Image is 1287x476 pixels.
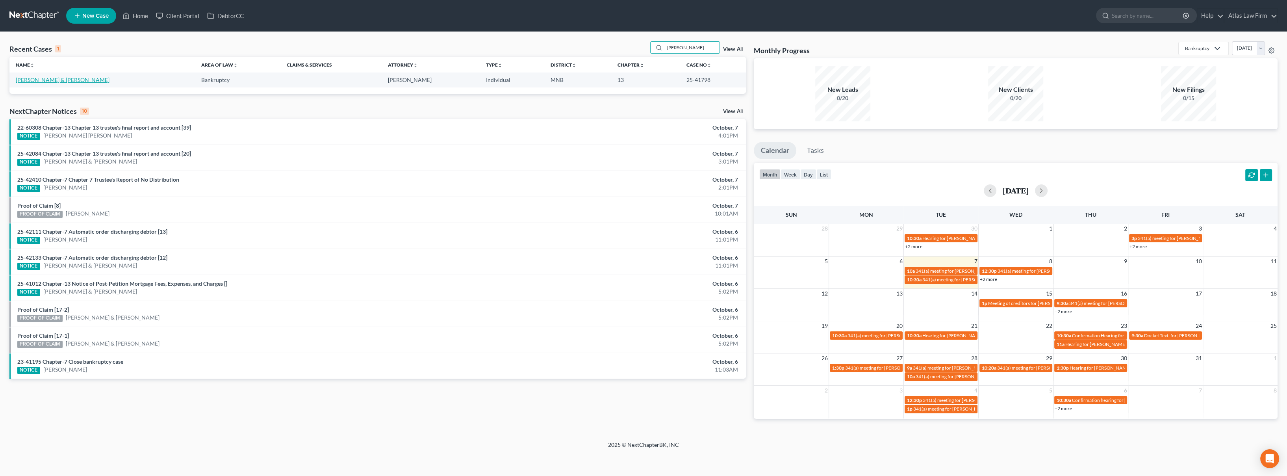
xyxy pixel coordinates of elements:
[754,46,810,55] h3: Monthly Progress
[43,262,137,270] a: [PERSON_NAME] & [PERSON_NAME]
[896,353,903,363] span: 27
[9,106,89,116] div: NextChapter Notices
[916,268,992,274] span: 341(a) meeting for [PERSON_NAME]
[280,57,381,73] th: Claims & Services
[1048,224,1053,233] span: 1
[1057,397,1071,403] span: 10:30a
[1045,289,1053,298] span: 15
[413,63,418,68] i: unfold_more
[845,365,921,371] span: 341(a) meeting for [PERSON_NAME]
[30,63,35,68] i: unfold_more
[1045,321,1053,331] span: 22
[913,406,989,412] span: 341(a) meeting for [PERSON_NAME]
[17,332,69,339] a: Proof of Claim [17-1]
[611,73,680,87] td: 13
[821,353,829,363] span: 26
[916,374,992,379] span: 341(a) meeting for [PERSON_NAME]
[503,202,738,210] div: October, 7
[17,280,227,287] a: 25-41012 Chapter-13 Notice of Post-Petition Mortgage Fees, Expenses, and Charges []
[980,276,997,282] a: +2 more
[988,300,1116,306] span: Meeting of creditors for [PERSON_NAME] & [PERSON_NAME]
[1072,397,1161,403] span: Confirmation hearing for [PERSON_NAME]
[17,306,69,313] a: Proof of Claim [17-2]
[1198,224,1203,233] span: 3
[55,45,61,52] div: 1
[1197,9,1224,23] a: Help
[686,62,712,68] a: Case Nounfold_more
[17,254,167,261] a: 25-42133 Chapter-7 Automatic order discharging debtor [12]
[1057,365,1069,371] span: 1:30p
[1070,365,1131,371] span: Hearing for [PERSON_NAME]
[1065,341,1127,347] span: Hearing for [PERSON_NAME]
[203,9,248,23] a: DebtorCC
[82,13,109,19] span: New Case
[1003,186,1029,195] h2: [DATE]
[17,263,40,270] div: NOTICE
[544,73,612,87] td: MNB
[1048,386,1053,395] span: 5
[17,211,63,218] div: PROOF OF CLAIM
[503,150,738,158] div: October, 7
[17,315,63,322] div: PROOF OF CLAIM
[498,63,503,68] i: unfold_more
[201,62,238,68] a: Area of Lawunfold_more
[43,184,87,192] a: [PERSON_NAME]
[119,9,152,23] a: Home
[1195,353,1203,363] span: 31
[896,224,903,233] span: 29
[152,9,203,23] a: Client Portal
[1069,300,1145,306] span: 341(a) meeting for [PERSON_NAME]
[66,210,109,218] a: [PERSON_NAME]
[707,63,712,68] i: unfold_more
[503,366,738,374] div: 11:03AM
[1123,224,1128,233] span: 2
[503,176,738,184] div: October, 7
[907,374,915,379] span: 10a
[1270,321,1278,331] span: 25
[486,62,503,68] a: Typeunfold_more
[572,63,577,68] i: unfold_more
[1057,300,1068,306] span: 9:30a
[1224,9,1277,23] a: Atlas Law Firm
[503,288,738,296] div: 5:02PM
[503,228,738,236] div: October, 6
[1270,257,1278,266] span: 11
[988,94,1043,102] div: 0/20
[1048,257,1053,266] span: 8
[1055,309,1072,314] a: +2 more
[1195,321,1203,331] span: 24
[551,62,577,68] a: Districtunfold_more
[419,441,868,455] div: 2025 © NextChapterBK, INC
[905,244,922,249] a: +2 more
[195,73,281,87] td: Bankruptcy
[1235,211,1245,218] span: Sat
[43,366,87,374] a: [PERSON_NAME]
[382,73,480,87] td: [PERSON_NAME]
[1045,353,1053,363] span: 29
[1161,211,1170,218] span: Fri
[480,73,544,87] td: Individual
[1161,85,1216,94] div: New Filings
[800,142,831,159] a: Tasks
[847,333,965,338] span: 341(a) meeting for [PERSON_NAME] & [PERSON_NAME]
[503,306,738,314] div: October, 6
[80,108,89,115] div: 10
[17,289,40,296] div: NOTICE
[824,386,829,395] span: 2
[923,397,999,403] span: 341(a) meeting for [PERSON_NAME]
[907,277,922,283] span: 10:30a
[1131,235,1137,241] span: 3p
[66,340,159,348] a: [PERSON_NAME] & [PERSON_NAME]
[1057,341,1064,347] span: 11a
[723,109,743,114] a: View All
[503,314,738,322] div: 5:02PM
[1129,244,1147,249] a: +2 more
[786,211,797,218] span: Sun
[922,333,1026,338] span: Hearing for [PERSON_NAME] & [PERSON_NAME]
[503,210,738,218] div: 10:01AM
[982,365,996,371] span: 10:20a
[1072,333,1214,338] span: Confirmation Hearing for [PERSON_NAME][DEMOGRAPHIC_DATA]
[17,124,191,131] a: 22-60308 Chapter-13 Chapter 13 trustee's final report and account [39]
[907,397,922,403] span: 12:30p
[970,321,978,331] span: 21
